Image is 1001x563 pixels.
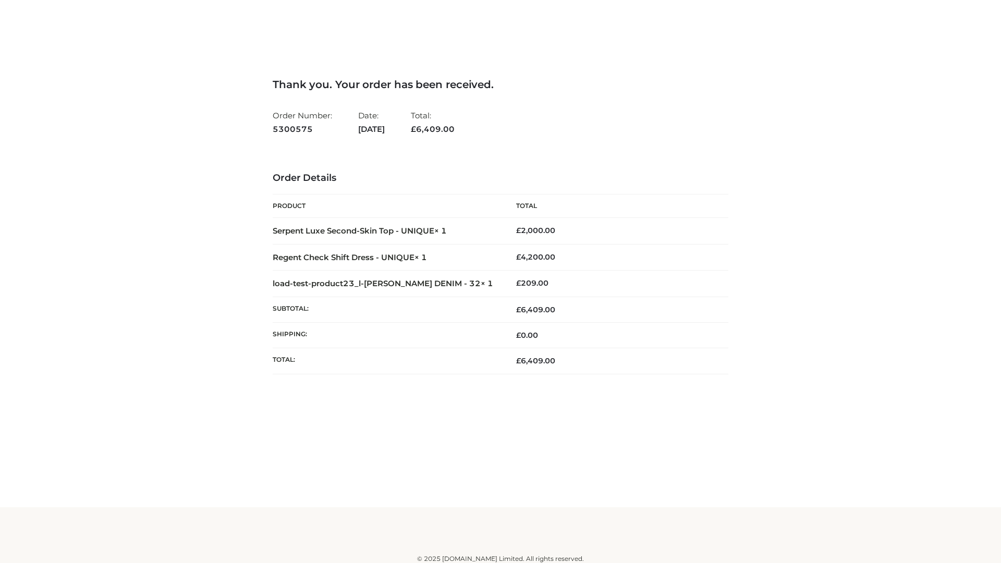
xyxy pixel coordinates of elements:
strong: × 1 [434,226,447,236]
strong: load-test-product23_l-[PERSON_NAME] DENIM - 32 [273,278,493,288]
bdi: 209.00 [516,278,548,288]
th: Product [273,194,500,218]
span: £ [411,124,416,134]
strong: × 1 [414,252,427,262]
th: Total [500,194,728,218]
strong: Regent Check Shift Dress - UNIQUE [273,252,427,262]
strong: × 1 [481,278,493,288]
h3: Thank you. Your order has been received. [273,78,728,91]
span: £ [516,305,521,314]
bdi: 4,200.00 [516,252,555,262]
span: £ [516,226,521,235]
span: 6,409.00 [516,305,555,314]
li: Order Number: [273,106,332,138]
span: £ [516,278,521,288]
bdi: 2,000.00 [516,226,555,235]
li: Date: [358,106,385,138]
bdi: 0.00 [516,331,538,340]
span: £ [516,331,521,340]
strong: 5300575 [273,123,332,136]
span: £ [516,252,521,262]
span: £ [516,356,521,365]
h3: Order Details [273,173,728,184]
th: Total: [273,348,500,374]
li: Total: [411,106,455,138]
th: Subtotal: [273,297,500,322]
strong: Serpent Luxe Second-Skin Top - UNIQUE [273,226,447,236]
span: 6,409.00 [411,124,455,134]
span: 6,409.00 [516,356,555,365]
th: Shipping: [273,323,500,348]
strong: [DATE] [358,123,385,136]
